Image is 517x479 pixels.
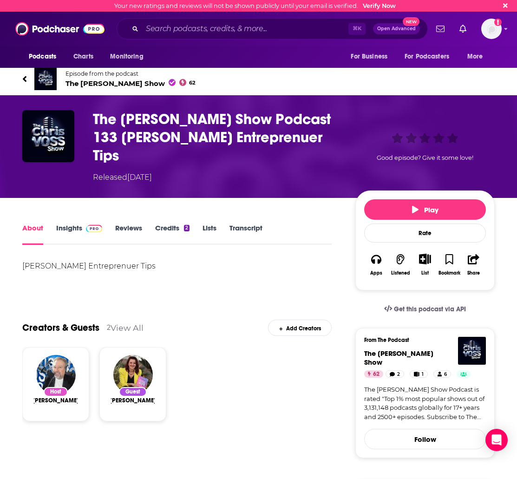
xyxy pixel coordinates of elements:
[110,397,156,404] span: [PERSON_NAME]
[111,323,144,333] a: View All
[22,48,68,66] button: open menu
[386,370,404,378] a: 2
[117,18,428,39] div: Search podcasts, credits, & more...
[481,19,502,39] span: Logged in as charlottestone
[421,270,429,276] div: List
[29,50,56,63] span: Podcasts
[461,48,495,66] button: open menu
[364,223,486,243] div: Rate
[115,223,142,245] a: Reviews
[15,20,105,38] img: Podchaser - Follow, Share and Rate Podcasts
[44,387,68,397] div: Host
[370,270,382,276] div: Apps
[481,19,502,39] img: User Profile
[438,270,460,276] div: Bookmark
[65,70,196,77] span: Episode from the podcast
[403,17,419,26] span: New
[364,199,486,220] button: Play
[344,48,399,66] button: open menu
[394,305,466,313] span: Get this podcast via API
[397,370,400,379] span: 2
[377,298,473,321] a: Get this podcast via API
[422,370,424,379] span: 1
[22,322,99,334] a: Creators & Guests
[268,320,332,336] div: Add Creators
[36,355,76,394] img: Chris Voss
[22,260,332,273] div: [PERSON_NAME] Entreprenuer Tips
[110,50,143,63] span: Monitoring
[33,397,79,404] a: Chris Voss
[364,429,486,449] button: Follow
[110,397,156,404] a: Yvonne Heimann
[56,223,102,245] a: InsightsPodchaser Pro
[432,21,448,37] a: Show notifications dropdown
[86,225,102,232] img: Podchaser Pro
[67,48,99,66] a: Charts
[481,19,502,39] button: Show profile menu
[33,397,79,404] span: [PERSON_NAME]
[412,205,438,214] span: Play
[388,248,412,282] button: Listened
[467,270,480,276] div: Share
[364,370,383,378] a: 62
[65,79,196,88] span: The [PERSON_NAME] Show
[114,2,396,9] div: Your new ratings and reviews will not be shown publicly until your email is verified.
[229,223,262,245] a: Transcript
[155,223,190,245] a: Credits2
[73,50,93,63] span: Charts
[377,154,473,161] span: Good episode? Give it some love!
[364,248,388,282] button: Apps
[363,2,396,9] a: Verify Now
[433,370,451,378] a: 6
[467,50,483,63] span: More
[415,254,434,264] button: Show More Button
[203,223,216,245] a: Lists
[93,172,152,183] div: Released [DATE]
[373,23,420,34] button: Open AdvancedNew
[93,110,340,164] h1: The Chris Voss Show Podcast 133 Yvonne Heimann Entreprenuer Tips
[351,50,387,63] span: For Business
[142,21,348,36] input: Search podcasts, credits, & more...
[119,387,147,397] div: Guest
[405,50,449,63] span: For Podcasters
[444,370,447,379] span: 6
[348,23,366,35] span: ⌘ K
[364,349,433,367] span: The [PERSON_NAME] Show
[391,270,410,276] div: Listened
[462,248,486,282] button: Share
[494,19,502,26] svg: Email not verified
[22,68,495,90] a: The Chris Voss ShowEpisode from the podcastThe [PERSON_NAME] Show62
[189,81,196,85] span: 62
[437,248,461,282] button: Bookmark
[485,429,508,451] div: Open Intercom Messenger
[364,337,478,343] h3: From The Podcast
[22,110,74,162] img: The Chris Voss Show Podcast 133 Yvonne Heimann Entreprenuer Tips
[107,323,111,332] div: 2
[104,48,155,66] button: open menu
[413,248,437,282] div: Show More ButtonList
[364,349,433,367] a: The Chris Voss Show
[184,225,190,231] div: 2
[113,355,153,394] img: Yvonne Heimann
[410,370,428,378] a: 1
[377,26,416,31] span: Open Advanced
[456,21,470,37] a: Show notifications dropdown
[399,48,463,66] button: open menu
[373,370,380,379] span: 62
[364,385,486,421] a: The [PERSON_NAME] Show Podcast is rated "Top 1% most popular shows out of 3,131,148 podcasts glob...
[34,68,57,90] img: The Chris Voss Show
[458,337,486,365] img: The Chris Voss Show
[22,223,43,245] a: About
